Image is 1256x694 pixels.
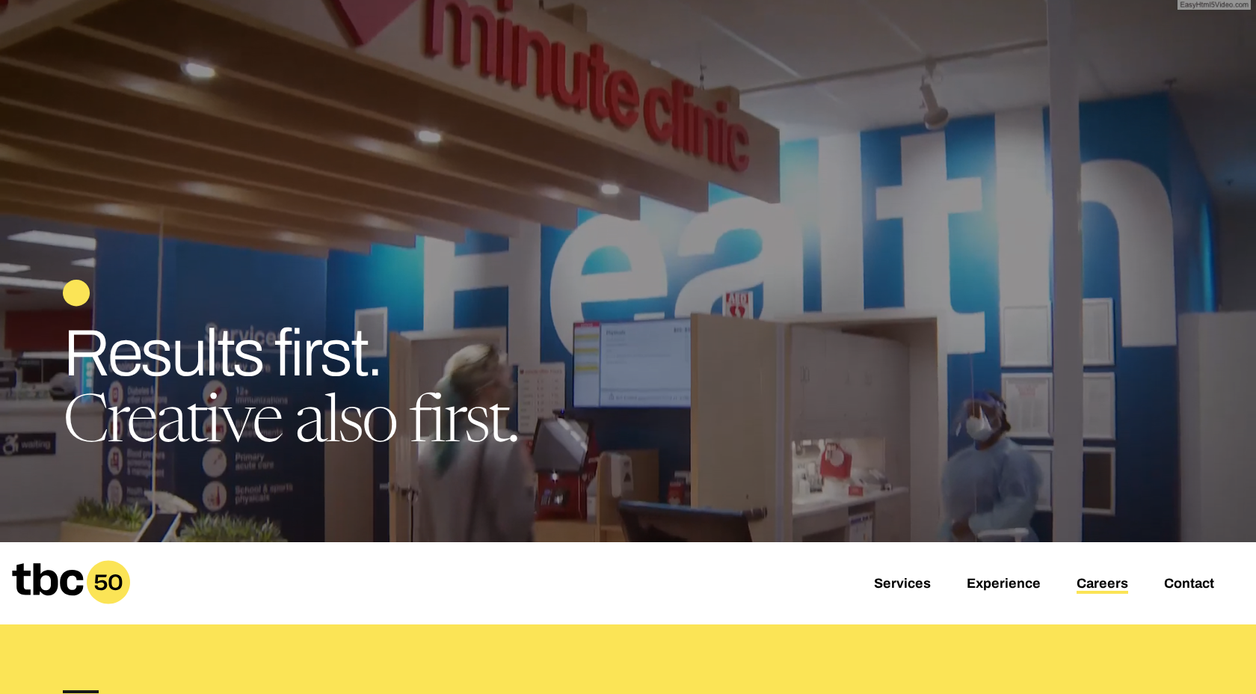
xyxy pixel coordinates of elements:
[12,594,130,609] a: Home
[63,318,381,389] span: Results first.
[1077,576,1128,594] a: Careers
[967,576,1041,594] a: Experience
[63,393,518,458] span: Creative also first.
[874,576,931,594] a: Services
[1164,576,1214,594] a: Contact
